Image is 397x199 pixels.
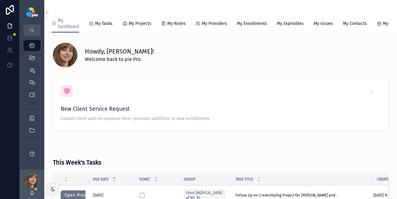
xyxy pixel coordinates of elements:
span: Due Date [93,177,109,182]
span: My Notes [167,21,186,27]
a: My Dashboard [52,15,79,33]
a: My Notes [161,18,186,30]
span: My Projects [129,21,151,27]
span: Group [184,177,195,182]
span: [DATE] 9:31 AM [373,193,397,198]
span: Welcome back to pie Pro. [85,56,154,63]
h3: This Week's Tasks [53,158,101,167]
a: My Issues [314,18,333,30]
span: Follow Up on Credentialing Project for [PERSON_NAME] and . [236,193,337,198]
h1: Howdy, [PERSON_NAME]! [85,47,154,56]
a: My Tasks [89,18,113,30]
a: My Projects [122,18,151,30]
img: App logo [26,7,38,17]
span: Task Title [236,177,253,182]
span: My Dashboard [58,18,79,30]
span: My Providers [202,21,227,27]
span: My Issues [314,21,333,27]
span: My Tasks [95,21,113,27]
span: New Client Service Request [61,105,381,113]
span: My Contacts [343,21,367,27]
span: Submit client add-on requests here—provider additions or new enrollments. [61,116,381,122]
a: My Providers [196,18,227,30]
span: My Enrollments [237,21,267,27]
span: Done? [139,177,150,182]
a: My Contacts [343,18,367,30]
span: My Expirables [277,21,304,27]
a: My Enrollments [237,18,267,30]
span: [DATE] [93,193,103,198]
a: My Expirables [277,18,304,30]
div: scrollable content [20,36,44,167]
a: New Client Service RequestSubmit client add-on requests here—provider additions or new enrollments. [53,78,388,130]
a: Open Project [61,193,95,197]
